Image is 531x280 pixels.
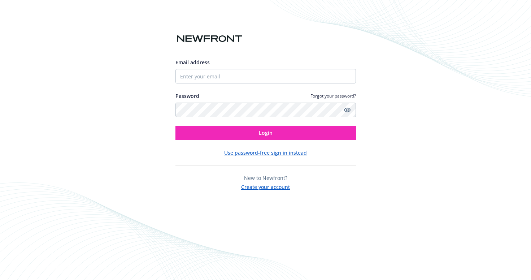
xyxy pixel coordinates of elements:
[244,175,287,181] span: New to Newfront?
[175,69,356,83] input: Enter your email
[175,59,210,66] span: Email address
[310,93,356,99] a: Forgot your password?
[175,33,244,45] img: Newfront logo
[224,149,307,156] button: Use password-free sign in instead
[175,126,356,140] button: Login
[241,182,290,191] button: Create your account
[343,105,352,114] a: Show password
[175,103,356,117] input: Enter your password
[259,129,273,136] span: Login
[175,92,199,100] label: Password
